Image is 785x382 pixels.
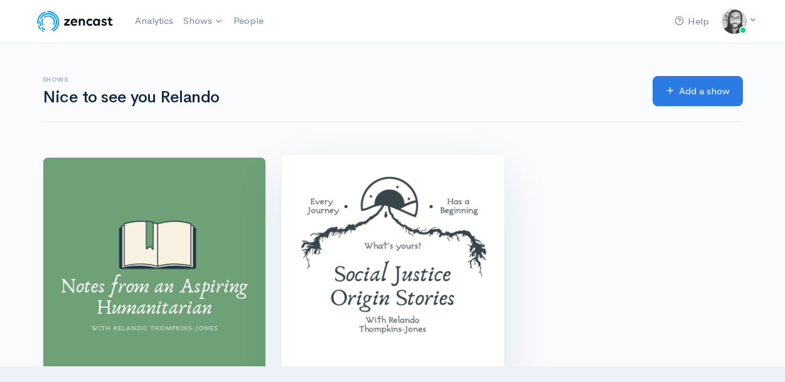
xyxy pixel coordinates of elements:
[43,89,638,107] h1: Nice to see you Relando
[228,8,269,35] a: People
[43,76,638,83] h6: Shows
[282,155,504,377] img: Social Justice Origin Stories
[43,158,265,380] img: Notes from an Aspiring Humanitarian
[178,8,228,35] a: Shows
[670,8,714,35] a: Help
[130,8,178,35] a: Analytics
[653,76,743,107] a: Add a show
[722,9,747,34] img: ...
[35,9,115,34] img: ZenCast Logo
